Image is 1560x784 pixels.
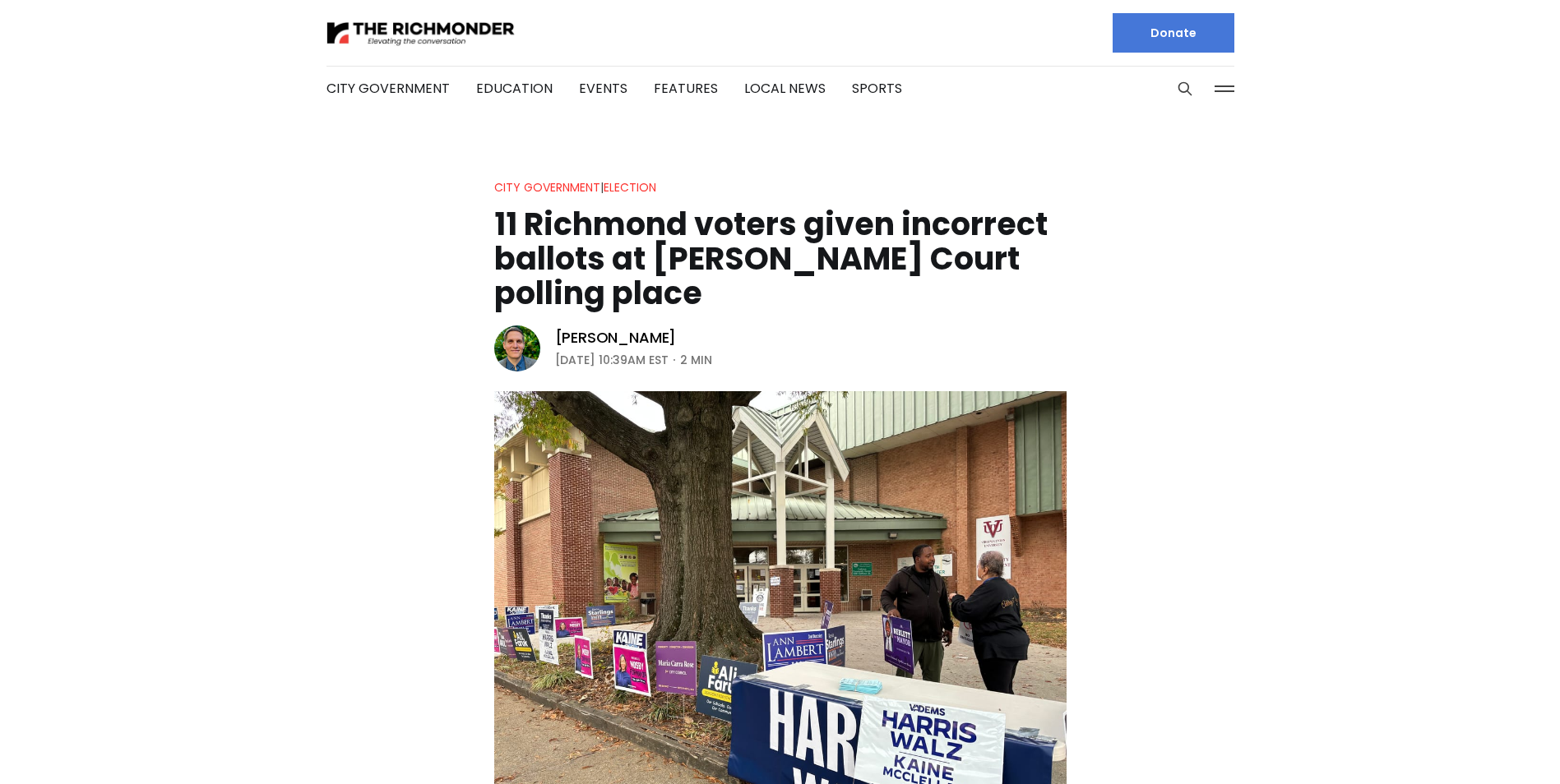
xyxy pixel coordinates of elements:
a: Events [579,79,627,98]
a: City Government [326,79,450,98]
div: | [494,178,656,197]
a: [PERSON_NAME] [555,328,677,348]
a: Donate [1113,13,1234,53]
a: Education [476,79,553,98]
a: City Government [494,179,600,196]
iframe: portal-trigger [1421,703,1560,784]
time: [DATE] 10:39AM EST [555,350,669,370]
a: Sports [852,79,902,98]
button: Search this site [1173,76,1197,101]
span: 2 min [680,350,712,370]
img: Graham Moomaw [494,325,540,371]
a: Election [604,179,656,196]
a: Features [654,79,718,98]
img: The Richmonder [326,19,516,48]
a: Local News [744,79,826,98]
h1: 11 Richmond voters given incorrect ballots at [PERSON_NAME] Court polling place [494,207,1067,311]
